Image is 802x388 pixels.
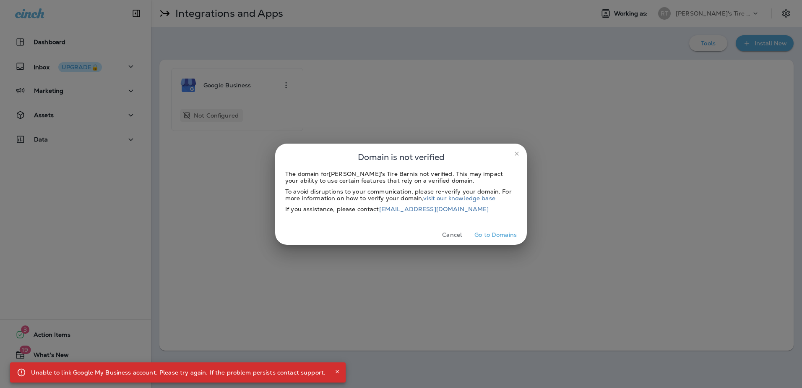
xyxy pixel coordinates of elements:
button: Go to Domains [471,228,520,241]
span: Domain is not verified [358,150,445,164]
button: close [510,147,523,160]
div: The domain for [PERSON_NAME]'s Tire Barn is not verified. This may impact your ability to use cer... [285,170,517,184]
div: To avoid disruptions to your communication, please re-verify your domain. For more information on... [285,188,517,202]
a: visit our knowledge base [423,194,495,202]
a: [EMAIL_ADDRESS][DOMAIN_NAME] [379,205,489,213]
div: If you assistance, please contact [285,206,517,212]
button: Close [332,367,342,377]
div: Unable to link Google My Business account. Please try again. If the problem persists contact supp... [31,365,325,380]
button: Cancel [436,228,468,241]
